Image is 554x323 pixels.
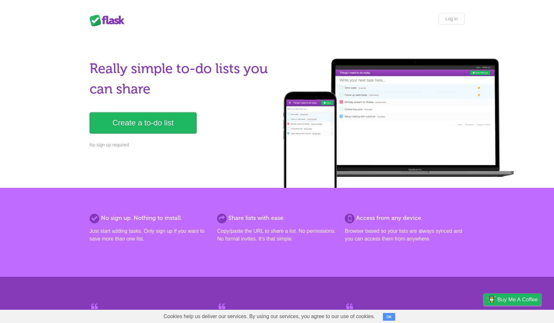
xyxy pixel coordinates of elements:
[90,214,209,222] h2: No sign up. Nothing to install.
[90,142,273,148] p: No sign up required
[217,227,337,243] p: Copy/paste the URL to share a list. No permissions. No formal invites. It's that simple.
[90,59,273,99] h1: Really simple to-do lists you can share
[439,13,464,25] a: Log in
[487,294,496,305] img: Buy me a coffee
[345,214,464,222] h2: Access from any device.
[484,294,541,306] a: Buy me a coffee
[497,294,538,305] span: Buy me a coffee
[217,214,337,222] h2: Share lists with ease.
[383,313,396,321] button: OK
[90,112,197,134] a: Create a to-do list
[345,227,464,243] p: Browser based so your lists are always synced and you can access them from anywhere.
[157,310,382,323] span: Cookies help us deliver our services. By using our services, you agree to our use of cookies.
[90,15,128,26] div: Flask Lists
[90,227,209,243] p: Just start adding tasks. Only sign up if you want to save more than one list.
